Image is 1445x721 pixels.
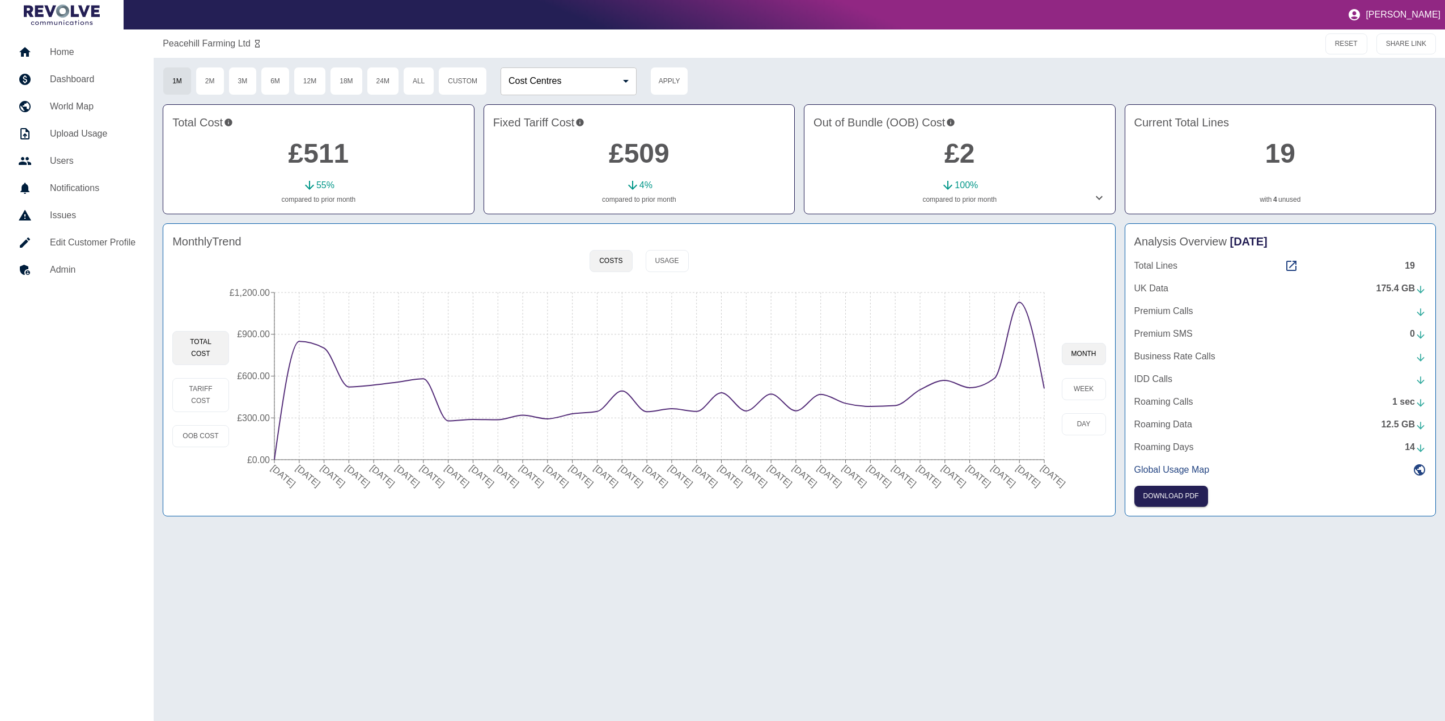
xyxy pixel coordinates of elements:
h5: Edit Customer Profile [50,236,135,249]
h5: Issues [50,209,135,222]
a: Dashboard [9,66,145,93]
button: 18M [330,67,362,95]
p: compared to prior month [493,194,785,205]
button: Custom [438,67,487,95]
tspan: [DATE] [915,463,943,489]
p: with unused [1134,194,1426,205]
a: 4 [1273,194,1277,205]
a: £509 [609,138,669,168]
tspan: [DATE] [518,463,546,489]
div: 19 [1405,259,1426,273]
div: 0 [1410,327,1426,341]
a: Business Rate Calls [1134,350,1426,363]
tspan: £300.00 [237,413,270,423]
tspan: [DATE] [1014,463,1043,489]
span: [DATE] [1230,235,1268,248]
tspan: [DATE] [368,463,397,489]
tspan: [DATE] [840,463,868,489]
button: Usage [646,250,689,272]
button: Total Cost [172,331,229,365]
button: 12M [294,67,326,95]
div: 175.4 GB [1376,282,1426,295]
h4: Current Total Lines [1134,114,1426,131]
tspan: £600.00 [237,371,270,381]
p: 100 % [955,179,978,192]
h5: Dashboard [50,73,135,86]
button: OOB Cost [172,425,229,447]
button: RESET [1325,33,1367,54]
a: Total Lines19 [1134,259,1426,273]
tspan: [DATE] [890,463,918,489]
a: UK Data175.4 GB [1134,282,1426,295]
p: [PERSON_NAME] [1366,10,1440,20]
tspan: [DATE] [791,463,819,489]
p: IDD Calls [1134,372,1173,386]
tspan: [DATE] [617,463,645,489]
p: Roaming Data [1134,418,1192,431]
h4: Out of Bundle (OOB) Cost [813,114,1105,131]
h4: Monthly Trend [172,233,241,250]
p: Global Usage Map [1134,463,1210,477]
tspan: £0.00 [247,455,270,465]
tspan: [DATE] [691,463,719,489]
button: Tariff Cost [172,378,229,412]
svg: Costs outside of your fixed tariff [946,114,955,131]
tspan: [DATE] [815,463,844,489]
tspan: [DATE] [964,463,993,489]
p: Roaming Days [1134,440,1194,454]
button: All [403,67,434,95]
svg: This is the total charges incurred over 1 months [224,114,233,131]
div: 12.5 GB [1381,418,1426,431]
button: 6M [261,67,290,95]
p: Roaming Calls [1134,395,1193,409]
tspan: [DATE] [344,463,372,489]
a: Home [9,39,145,66]
div: 1 sec [1392,395,1426,409]
img: Logo [24,5,100,25]
a: Roaming Days14 [1134,440,1426,454]
div: 14 [1405,440,1426,454]
p: 4 % [639,179,652,192]
tspan: [DATE] [989,463,1018,489]
a: Premium Calls [1134,304,1426,318]
tspan: [DATE] [418,463,446,489]
a: Issues [9,202,145,229]
h4: Fixed Tariff Cost [493,114,785,131]
a: Roaming Data12.5 GB [1134,418,1426,431]
a: Upload Usage [9,120,145,147]
button: month [1062,343,1106,365]
tspan: [DATE] [393,463,422,489]
tspan: [DATE] [443,463,471,489]
p: 55 % [316,179,334,192]
tspan: [DATE] [741,463,769,489]
h5: World Map [50,100,135,113]
a: Edit Customer Profile [9,229,145,256]
p: Premium SMS [1134,327,1193,341]
tspan: [DATE] [667,463,695,489]
tspan: [DATE] [468,463,496,489]
tspan: [DATE] [269,463,298,489]
tspan: [DATE] [865,463,893,489]
p: Total Lines [1134,259,1178,273]
tspan: [DATE] [543,463,571,489]
a: World Map [9,93,145,120]
tspan: [DATE] [939,463,968,489]
p: Business Rate Calls [1134,350,1215,363]
a: Admin [9,256,145,283]
tspan: [DATE] [592,463,620,489]
a: Users [9,147,145,175]
button: 24M [367,67,399,95]
tspan: [DATE] [766,463,794,489]
button: week [1062,378,1106,400]
a: Notifications [9,175,145,202]
button: Click here to download the most recent invoice. If the current month’s invoice is unavailable, th... [1134,486,1208,507]
p: Premium Calls [1134,304,1193,318]
h5: Notifications [50,181,135,195]
tspan: [DATE] [567,463,595,489]
a: Premium SMS0 [1134,327,1426,341]
p: UK Data [1134,282,1168,295]
h5: Upload Usage [50,127,135,141]
button: day [1062,413,1106,435]
h5: Users [50,154,135,168]
tspan: [DATE] [716,463,744,489]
